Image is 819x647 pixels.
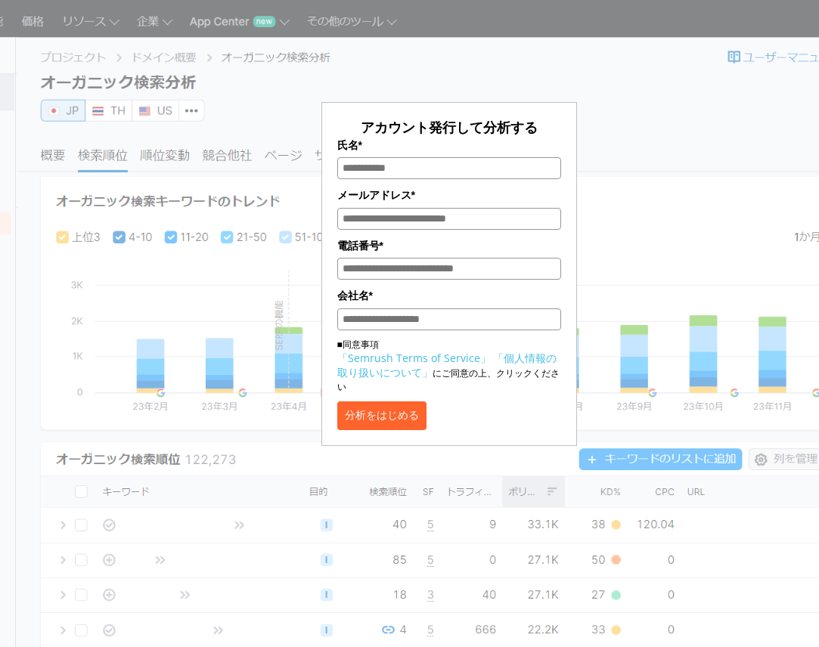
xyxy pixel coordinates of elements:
a: 「Semrush Terms of Service」 [337,351,491,365]
p: ■同意事項 にご同意の上、クリックください [337,338,562,394]
label: 電話番号* [337,237,562,254]
a: 「個人情報の取り扱いについて」 [337,351,557,379]
button: 分析をはじめる [337,401,427,430]
label: メールアドレス* [337,187,562,203]
span: アカウント発行して分析する [361,118,538,136]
